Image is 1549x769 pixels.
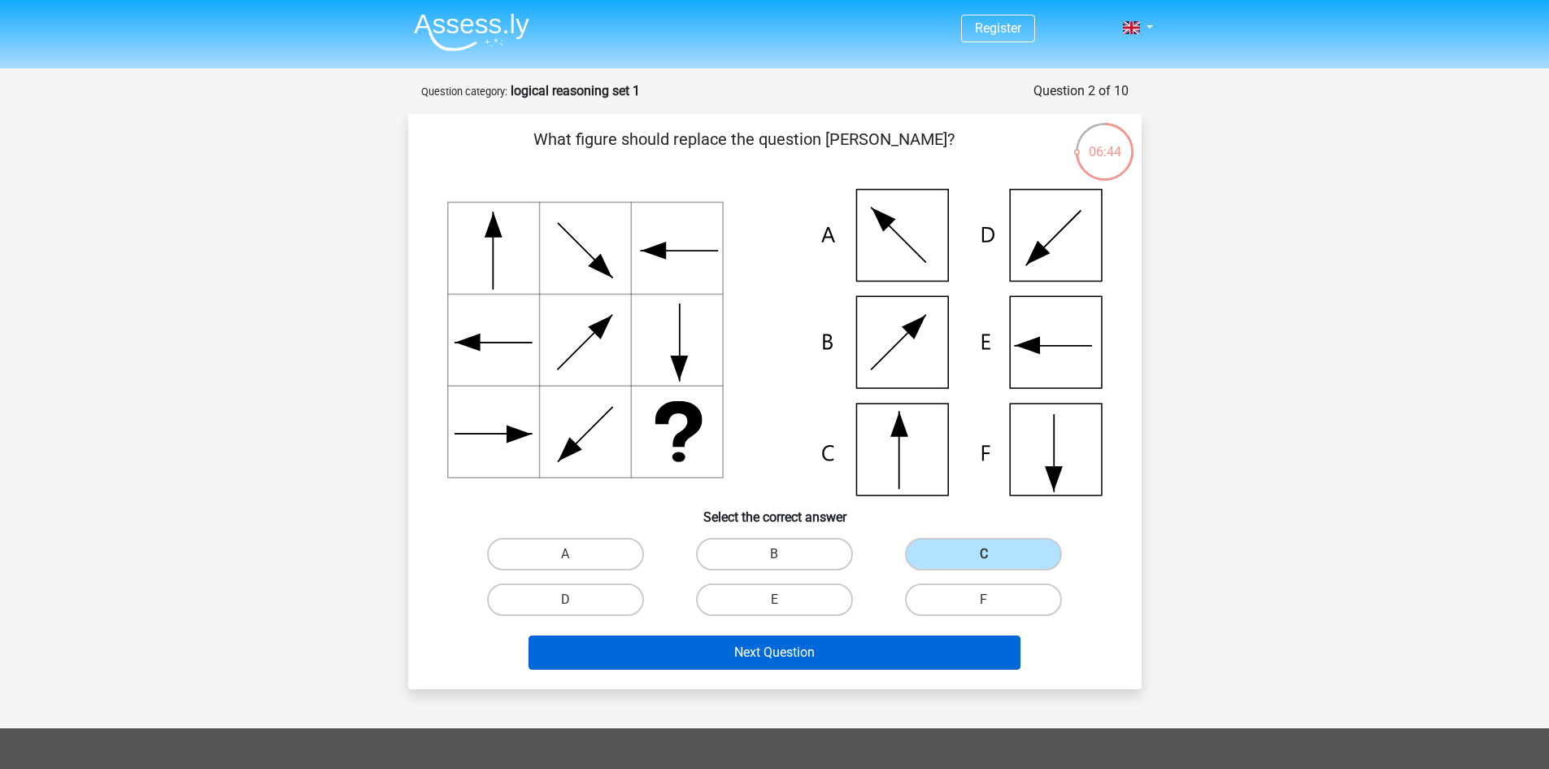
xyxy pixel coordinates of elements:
a: Register [975,20,1021,36]
button: Next Question [529,636,1020,670]
p: What figure should replace the question [PERSON_NAME]? [434,127,1055,176]
div: Question 2 of 10 [1033,81,1129,101]
label: A [487,538,644,570]
div: 06:44 [1074,121,1135,162]
label: E [696,583,853,616]
label: D [487,583,644,616]
label: F [905,583,1062,616]
label: B [696,538,853,570]
small: Question category: [421,85,507,98]
h6: Select the correct answer [434,496,1116,525]
label: C [905,538,1062,570]
img: Assessly [414,13,529,51]
strong: logical reasoning set 1 [511,83,640,98]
